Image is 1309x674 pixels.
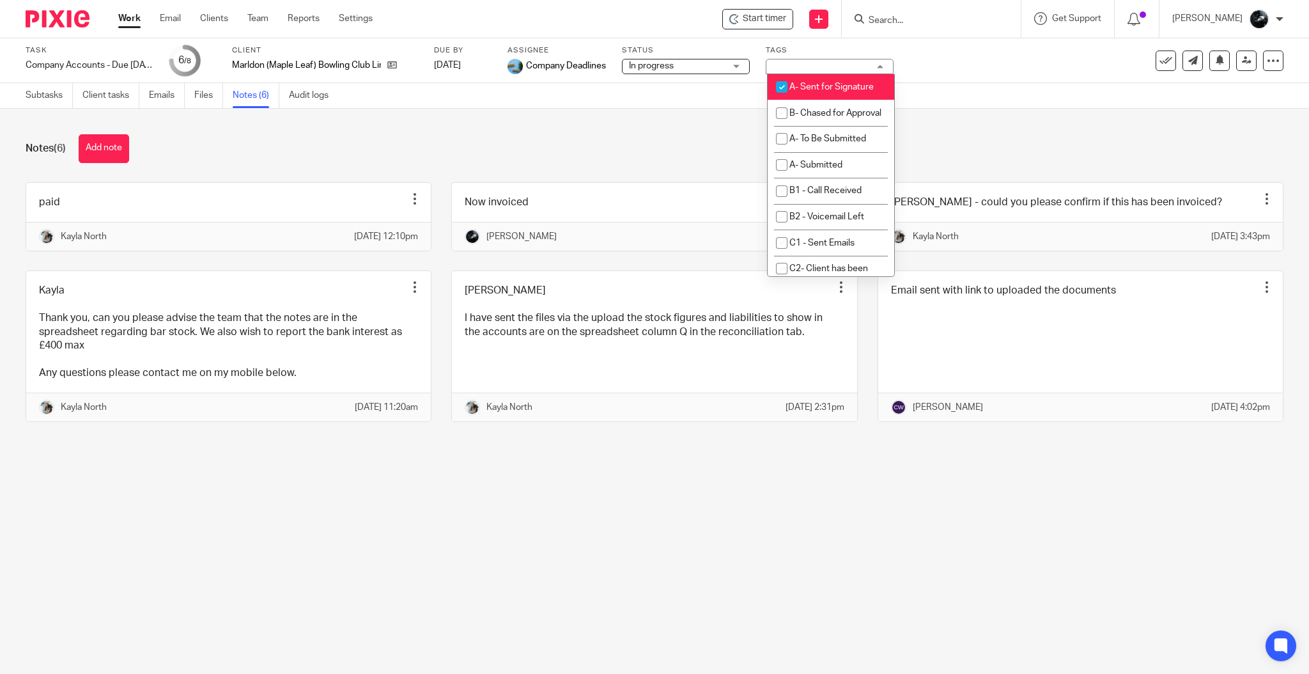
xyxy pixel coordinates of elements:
[54,143,66,153] span: (6)
[39,229,54,244] img: Profile%20Photo.png
[629,61,674,70] span: In progress
[289,83,338,108] a: Audit logs
[891,400,906,415] img: svg%3E
[913,401,983,414] p: [PERSON_NAME]
[39,400,54,415] img: Profile%20Photo.png
[232,45,418,56] label: Client
[288,12,320,25] a: Reports
[891,229,906,244] img: Profile%20Photo.png
[722,9,793,29] div: Marldon (Maple Leaf) Bowling Club Limited - Company Accounts - Due 1st May 2023 Onwards
[26,59,153,72] div: Company Accounts - Due [DATE] Onwards
[61,401,107,414] p: Kayla North
[789,212,864,221] span: B2 - Voicemail Left
[26,142,66,155] h1: Notes
[789,134,866,143] span: A- To Be Submitted
[526,59,606,72] span: Company Deadlines
[82,83,139,108] a: Client tasks
[1249,9,1269,29] img: 1000002122.jpg
[1052,14,1101,23] span: Get Support
[507,45,606,56] label: Assignee
[160,12,181,25] a: Email
[465,400,480,415] img: Profile%20Photo.png
[1211,230,1270,243] p: [DATE] 3:43pm
[149,83,185,108] a: Emails
[26,59,153,72] div: Company Accounts - Due 1st May 2023 Onwards
[79,134,129,163] button: Add note
[789,186,862,195] span: B1 - Call Received
[178,53,191,68] div: 6
[247,12,268,25] a: Team
[486,401,532,414] p: Kayla North
[339,12,373,25] a: Settings
[465,229,480,244] img: 1000002122.jpg
[434,61,461,70] span: [DATE]
[789,82,874,91] span: A- Sent for Signature
[766,45,894,56] label: Tags
[789,161,842,169] span: A- Submitted
[789,239,855,247] span: C1 - Sent Emails
[184,58,191,65] small: /8
[622,45,750,56] label: Status
[743,12,786,26] span: Start timer
[200,12,228,25] a: Clients
[232,59,381,72] p: Marldon (Maple Leaf) Bowling Club Limited
[786,401,844,414] p: [DATE] 2:31pm
[867,15,982,27] input: Search
[26,45,153,56] label: Task
[776,264,868,286] span: C2- Client has been called
[434,45,492,56] label: Due by
[1211,401,1270,414] p: [DATE] 4:02pm
[26,83,73,108] a: Subtasks
[486,230,557,243] p: [PERSON_NAME]
[507,59,523,74] img: 1000002133.jpg
[913,230,959,243] p: Kayla North
[354,230,418,243] p: [DATE] 12:10pm
[1172,12,1243,25] p: [PERSON_NAME]
[118,12,141,25] a: Work
[194,83,223,108] a: Files
[789,109,881,118] span: B- Chased for Approval
[26,10,89,27] img: Pixie
[355,401,418,414] p: [DATE] 11:20am
[61,230,107,243] p: Kayla North
[233,83,279,108] a: Notes (6)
